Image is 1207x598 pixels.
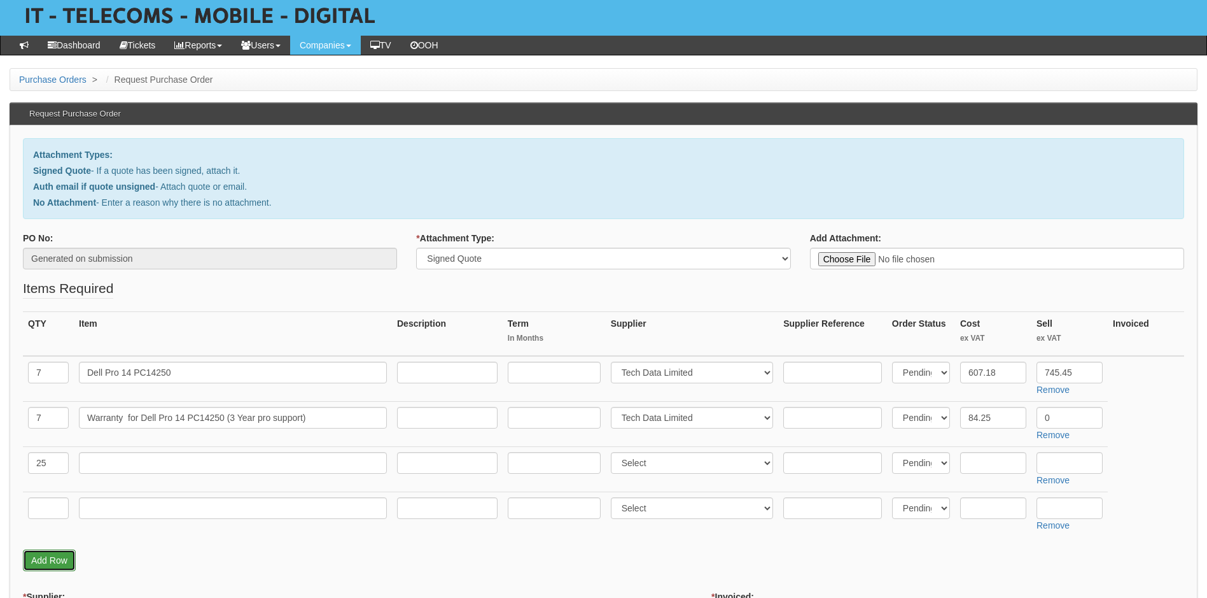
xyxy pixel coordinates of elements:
a: Remove [1036,520,1070,530]
a: Users [232,36,290,55]
th: Cost [955,312,1031,357]
a: Purchase Orders [19,75,87,85]
th: Description [392,312,503,357]
h3: Request Purchase Order [23,103,127,125]
th: Invoiced [1108,312,1184,357]
p: - Enter a reason why there is no attachment. [33,196,1174,209]
span: > [89,75,101,85]
th: Supplier Reference [778,312,887,357]
a: Reports [165,36,232,55]
a: Remove [1036,385,1070,395]
legend: Items Required [23,279,113,299]
b: Signed Quote [33,166,91,176]
li: Request Purchase Order [103,73,213,86]
th: QTY [23,312,74,357]
a: Dashboard [38,36,110,55]
small: ex VAT [1036,333,1103,344]
a: Companies [290,36,361,55]
a: Remove [1036,475,1070,485]
a: OOH [401,36,448,55]
a: TV [361,36,401,55]
th: Sell [1031,312,1108,357]
a: Tickets [110,36,165,55]
small: In Months [508,333,601,344]
label: Attachment Type: [416,232,494,245]
label: PO No: [23,232,53,245]
th: Item [74,312,392,357]
th: Term [503,312,606,357]
a: Remove [1036,430,1070,440]
p: - Attach quote or email. [33,180,1174,193]
b: No Attachment [33,197,96,208]
th: Supplier [606,312,779,357]
label: Add Attachment: [810,232,881,245]
th: Order Status [887,312,955,357]
p: - If a quote has been signed, attach it. [33,164,1174,177]
b: Attachment Types: [33,150,113,160]
b: Auth email if quote unsigned [33,182,155,192]
a: Add Row [23,550,76,571]
small: ex VAT [960,333,1026,344]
